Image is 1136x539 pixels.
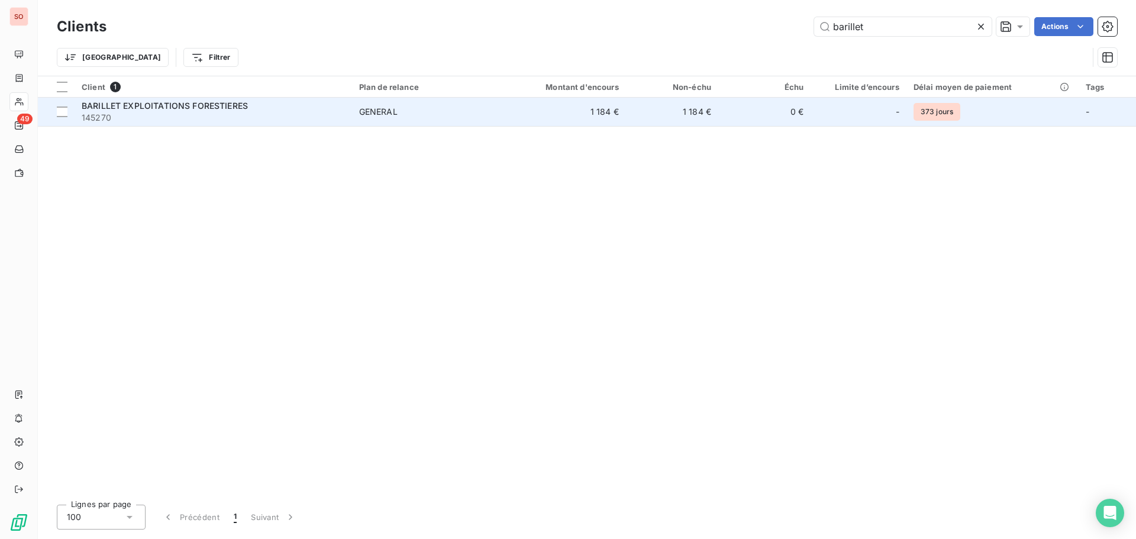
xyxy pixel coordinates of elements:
[914,103,960,121] span: 373 jours
[718,98,811,126] td: 0 €
[82,112,345,124] span: 145270
[1086,106,1089,117] span: -
[155,505,227,530] button: Précédent
[82,82,105,92] span: Client
[244,505,304,530] button: Suivant
[9,513,28,532] img: Logo LeanPay
[633,82,711,92] div: Non-échu
[914,82,1072,92] div: Délai moyen de paiement
[509,82,618,92] div: Montant d'encours
[626,98,718,126] td: 1 184 €
[1086,82,1129,92] div: Tags
[814,17,992,36] input: Rechercher
[227,505,244,530] button: 1
[183,48,238,67] button: Filtrer
[896,106,899,118] span: -
[57,48,169,67] button: [GEOGRAPHIC_DATA]
[359,82,495,92] div: Plan de relance
[502,98,625,126] td: 1 184 €
[9,7,28,26] div: SO
[67,511,81,523] span: 100
[17,114,33,124] span: 49
[82,101,248,111] span: BARILLET EXPLOITATIONS FORESTIERES
[110,82,121,92] span: 1
[818,82,899,92] div: Limite d’encours
[725,82,803,92] div: Échu
[234,511,237,523] span: 1
[1096,499,1124,527] div: Open Intercom Messenger
[1034,17,1093,36] button: Actions
[359,106,398,118] div: GENERAL
[57,16,106,37] h3: Clients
